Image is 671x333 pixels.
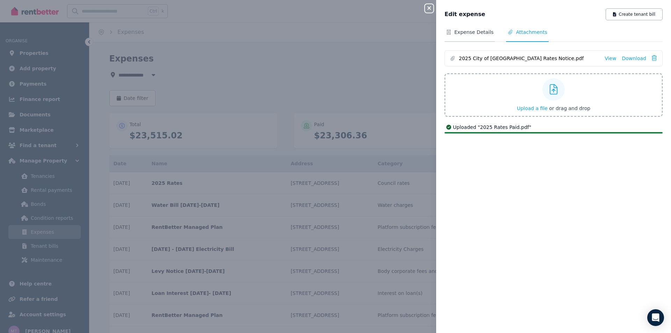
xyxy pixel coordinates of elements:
span: Edit expense [445,10,485,19]
a: Download [622,55,646,62]
span: Attachments [516,29,547,36]
button: Upload a file or drag and drop [517,105,590,112]
a: View [605,55,616,62]
span: 2025 City of [GEOGRAPHIC_DATA] Rates Notice.pdf [459,55,599,62]
span: or drag and drop [549,106,590,111]
div: Uploaded " 2025 Rates Paid.pdf " [445,124,663,131]
button: Create tenant bill [606,8,663,20]
span: Expense Details [454,29,493,36]
nav: Tabs [445,29,663,42]
span: Upload a file [517,106,548,111]
div: Open Intercom Messenger [647,309,664,326]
